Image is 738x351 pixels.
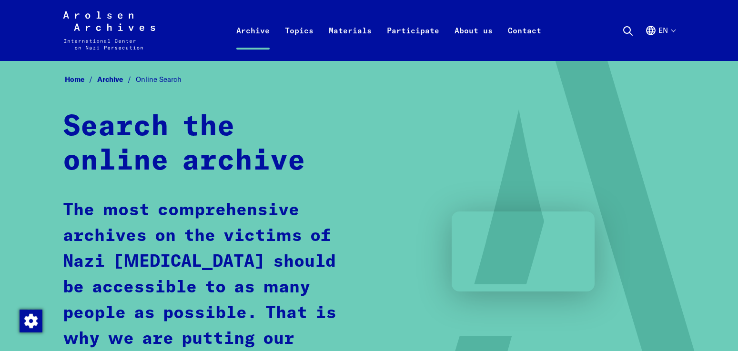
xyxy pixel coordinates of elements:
[63,72,675,87] nav: Breadcrumb
[447,23,500,61] a: About us
[136,75,182,84] span: Online Search
[65,75,97,84] a: Home
[277,23,321,61] a: Topics
[500,23,549,61] a: Contact
[19,309,42,332] div: Change consent
[63,113,305,176] strong: Search the online archive
[379,23,447,61] a: Participate
[229,11,549,50] nav: Primary
[645,25,675,59] button: English, language selection
[20,310,42,332] img: Change consent
[229,23,277,61] a: Archive
[97,75,136,84] a: Archive
[321,23,379,61] a: Materials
